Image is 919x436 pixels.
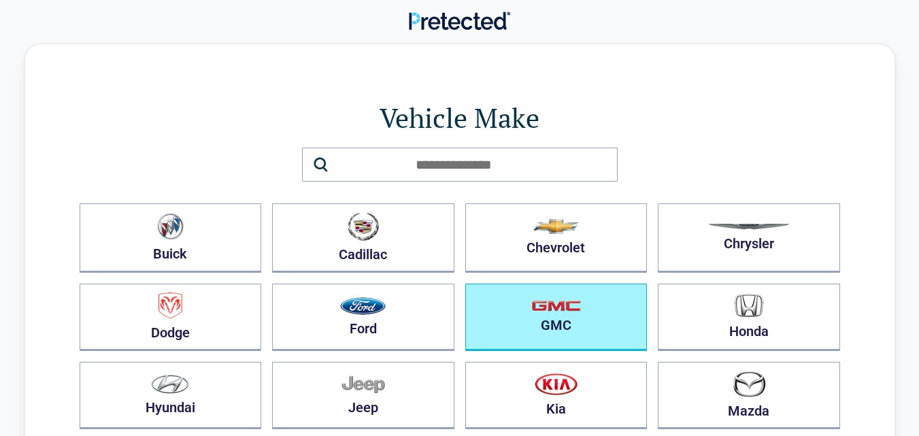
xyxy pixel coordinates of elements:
[658,284,840,351] button: Honda
[80,203,262,273] button: Buick
[658,362,840,429] button: Mazda
[272,203,454,273] button: Cadillac
[658,203,840,273] button: Chrysler
[465,362,648,429] button: Kia
[80,362,262,429] button: Hyundai
[465,284,648,351] button: GMC
[272,284,454,351] button: Ford
[272,362,454,429] button: Jeep
[80,99,840,137] h1: Vehicle Make
[465,203,648,273] button: Chevrolet
[80,284,262,351] button: Dodge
